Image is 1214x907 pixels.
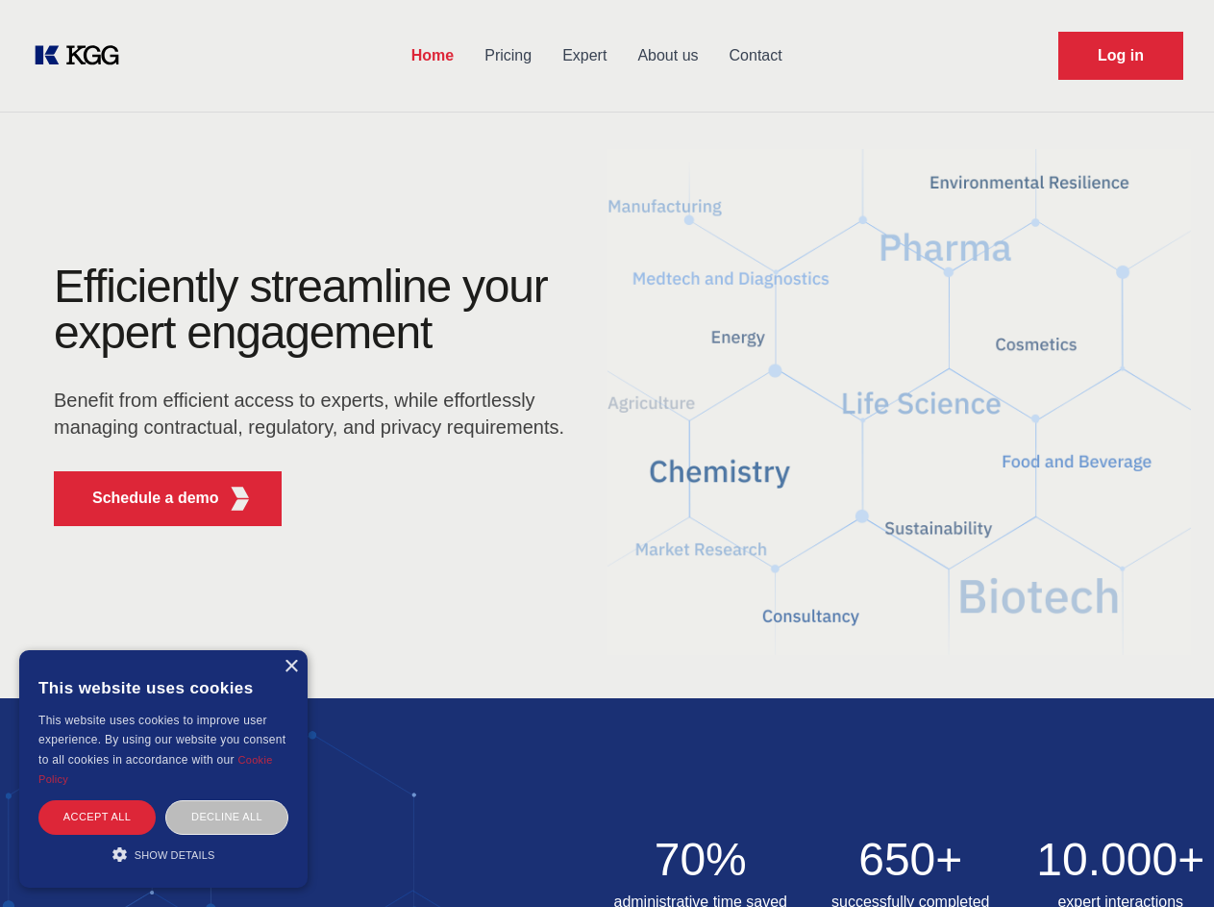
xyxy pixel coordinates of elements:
div: Decline all [165,800,288,834]
div: Close [284,660,298,674]
img: KGG Fifth Element RED [228,487,252,511]
span: This website uses cookies to improve user experience. By using our website you consent to all coo... [38,714,285,767]
h2: 650+ [817,837,1004,883]
a: Request Demo [1058,32,1183,80]
div: This website uses cookies [38,665,288,711]
p: Schedule a demo [92,487,219,510]
div: Show details [38,844,288,864]
a: Contact [714,31,798,81]
iframe: Chat Widget [1118,815,1214,907]
span: Show details [135,849,215,861]
a: KOL Knowledge Platform: Talk to Key External Experts (KEE) [31,40,135,71]
h2: 70% [607,837,795,883]
img: KGG Fifth Element RED [607,125,1192,679]
button: Schedule a demoKGG Fifth Element RED [54,471,282,526]
div: Accept all [38,800,156,834]
a: Home [396,31,469,81]
a: About us [622,31,713,81]
a: Pricing [469,31,547,81]
h1: Efficiently streamline your expert engagement [54,264,577,356]
a: Expert [547,31,622,81]
p: Benefit from efficient access to experts, while effortlessly managing contractual, regulatory, an... [54,387,577,441]
a: Cookie Policy [38,754,273,785]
